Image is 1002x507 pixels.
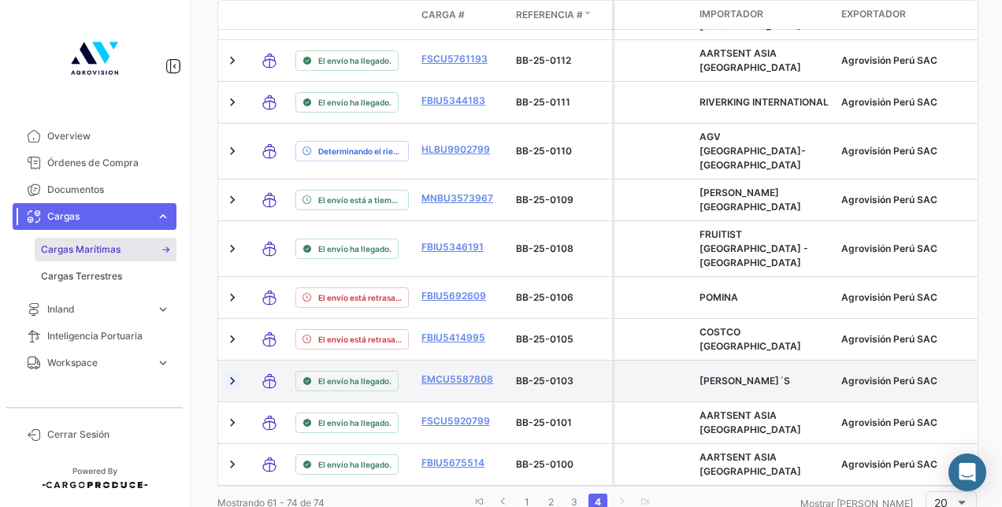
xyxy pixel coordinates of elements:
datatable-header-cell: Estado de Envio [289,9,415,21]
span: BB-25-0105 [516,333,573,345]
a: Expand/Collapse Row [225,331,240,347]
span: COSTCO TAIWAN [700,326,801,352]
span: AARTSENT ASIA China [700,47,801,73]
a: Expand/Collapse Row [225,415,240,431]
span: El envío ha llegado. [318,242,392,255]
span: Inteligencia Portuaria [47,329,170,343]
datatable-header-cell: Referencia # [510,2,612,28]
span: El envío ha llegado. [318,96,392,109]
span: FRUITIST SHANGHAI -CHINA [700,228,808,268]
span: BB-25-0101 [516,416,572,428]
a: FBIU5414995 [421,331,503,345]
a: Expand/Collapse Row [225,143,240,159]
span: Referencia # [516,8,583,22]
span: Agrovisión Perú SAC [841,458,937,470]
a: Overview [13,123,176,150]
span: El envío ha llegado. [318,54,392,67]
span: BERRY MOUNT ARABIA [700,187,801,213]
span: Workspace [47,356,150,370]
span: SAM´S [700,375,790,387]
span: BB-25-0111 [516,96,570,108]
a: FBIU5692609 [421,289,503,303]
span: Agrovisión Perú SAC [841,54,937,66]
span: Agrovisión Perú SAC [841,96,937,108]
span: BB-25-0103 [516,375,573,387]
span: Órdenes de Compra [47,156,170,170]
datatable-header-cell: Modo de Transporte [250,9,289,21]
span: Agrovisión Perú SAC [841,333,937,345]
a: Órdenes de Compra [13,150,176,176]
a: Expand/Collapse Row [225,457,240,472]
datatable-header-cell: Carga # [415,2,510,28]
a: Cargas Terrestres [35,265,176,288]
span: Importador [700,7,763,21]
span: POMINA [700,291,738,303]
span: Agrovisión Perú SAC [841,291,937,303]
datatable-header-cell: Póliza [614,1,654,29]
span: expand_more [156,356,170,370]
span: Cargas Marítimas [41,242,121,257]
span: El envío está retrasado. [318,333,402,346]
a: MNBU3573967 [421,191,503,205]
a: Documentos [13,176,176,203]
span: Cargas Terrestres [41,269,122,283]
span: expand_more [156,209,170,224]
span: BB-25-0109 [516,194,573,205]
a: Expand/Collapse Row [225,192,240,208]
span: El envío está retrasado. [318,291,402,304]
datatable-header-cell: Importador [693,1,835,29]
datatable-header-cell: Carga Protegida [654,1,693,29]
a: FSCU5761193 [421,52,503,66]
a: EMCU5587808 [421,372,503,387]
a: FBIU5346191 [421,240,503,254]
a: Expand/Collapse Row [225,290,240,305]
span: Inland [47,302,150,316]
a: FBIU5344183 [421,94,503,108]
span: Documentos [47,183,170,197]
div: Abrir Intercom Messenger [948,453,986,491]
span: RIVERKING INTERNATIONAL [700,96,829,108]
span: BB-25-0112 [516,54,571,66]
a: Expand/Collapse Row [225,53,240,68]
span: Exportador [841,7,906,21]
span: Carga # [421,8,465,22]
a: Inteligencia Portuaria [13,323,176,350]
span: El envío ha llegado. [318,375,392,387]
span: El envío ha llegado. [318,416,392,429]
span: Overview [47,129,170,143]
span: Agrovisión Perú SAC [841,375,937,387]
span: El envío está a tiempo. [318,194,402,206]
a: FBIU5675514 [421,456,503,470]
span: El envío ha llegado. [318,458,392,471]
a: Expand/Collapse Row [225,94,240,110]
a: Expand/Collapse Row [225,373,240,389]
span: Cargas [47,209,150,224]
span: Cerrar Sesión [47,427,170,442]
span: BB-25-0100 [516,458,573,470]
span: Agrovisión Perú SAC [841,242,937,254]
a: Expand/Collapse Row [225,241,240,257]
span: AGV EUROPE-HOLLAND [700,131,806,171]
span: AARTSENT ASIA Taiwan [700,409,801,435]
span: AARTSENT ASIA Taiwan [700,451,801,477]
span: Agrovisión Perú SAC [841,145,937,157]
span: Agrovisión Perú SAC [841,194,937,205]
span: BB-25-0108 [516,242,573,254]
span: BB-25-0110 [516,145,572,157]
span: Agrovisión Perú SAC [841,416,937,428]
a: FSCU5920799 [421,414,503,428]
a: HLBU9902799 [421,142,503,157]
span: Determinando el riesgo ... [318,145,402,157]
span: BB-25-0106 [516,291,573,303]
datatable-header-cell: Exportador [835,1,977,29]
img: 4b7f8542-3a82-4138-a362-aafd166d3a59.jpg [55,19,134,98]
span: expand_more [156,302,170,316]
a: Cargas Marítimas [35,238,176,261]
